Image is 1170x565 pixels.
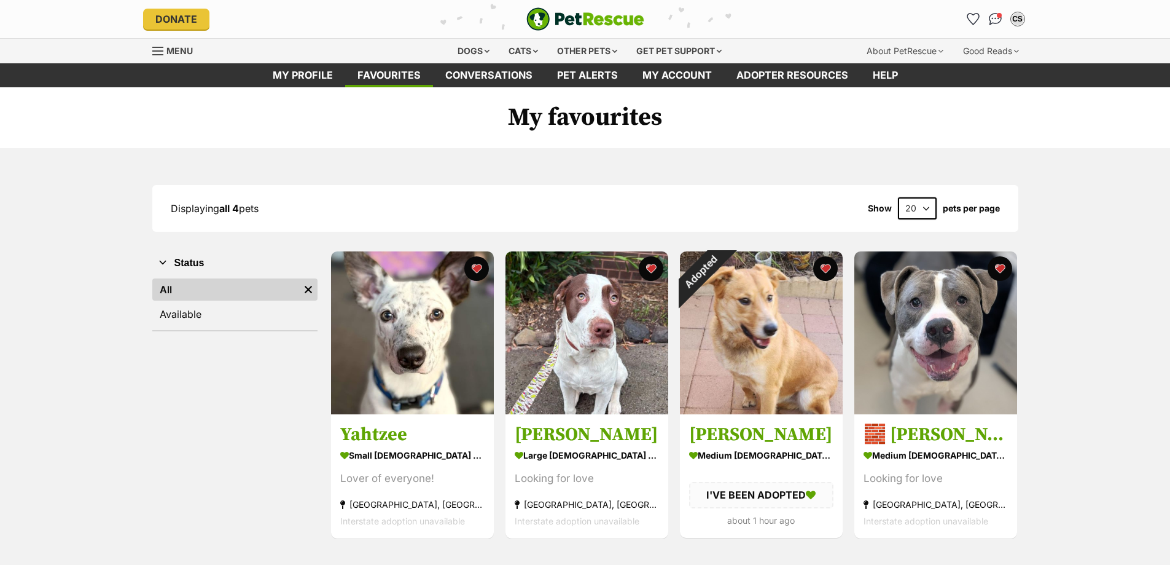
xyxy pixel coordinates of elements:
[152,39,201,61] a: Menu
[152,279,299,301] a: All
[630,63,724,87] a: My account
[988,256,1012,281] button: favourite
[858,39,952,63] div: About PetRescue
[526,7,644,31] a: PetRescue
[152,276,318,330] div: Status
[854,251,1017,414] img: 🧱 Mason 6377 🧱
[171,202,259,215] span: Displaying pets
[449,39,498,63] div: Dogs
[864,424,1008,447] h3: 🧱 [PERSON_NAME] 6377 🧱
[943,203,1000,213] label: pets per page
[864,497,1008,513] div: [GEOGRAPHIC_DATA], [GEOGRAPHIC_DATA]
[152,255,318,271] button: Status
[152,303,318,325] a: Available
[219,202,239,215] strong: all 4
[986,9,1005,29] a: Conversations
[340,471,485,488] div: Lover of everyone!
[864,447,1008,465] div: medium [DEMOGRAPHIC_DATA] Dog
[628,39,730,63] div: Get pet support
[505,251,668,414] img: Rajesh
[545,63,630,87] a: Pet alerts
[864,471,1008,488] div: Looking for love
[680,405,843,417] a: Adopted
[515,497,659,513] div: [GEOGRAPHIC_DATA], [GEOGRAPHIC_DATA]
[964,9,983,29] a: Favourites
[680,414,843,538] a: [PERSON_NAME] medium [DEMOGRAPHIC_DATA] Dog I'VE BEEN ADOPTED about 1 hour ago favourite
[964,9,1028,29] ul: Account quick links
[954,39,1028,63] div: Good Reads
[689,512,833,529] div: about 1 hour ago
[526,7,644,31] img: logo-e224e6f780fb5917bec1dbf3a21bbac754714ae5b6737aabdf751b685950b380.svg
[260,63,345,87] a: My profile
[515,424,659,447] h3: [PERSON_NAME]
[143,9,209,30] a: Donate
[299,279,318,301] a: Remove filter
[663,235,736,309] div: Adopted
[989,13,1002,25] img: chat-41dd97257d64d25036548639549fe6c8038ab92f7586957e7f3b1b290dea8141.svg
[340,447,485,465] div: small [DEMOGRAPHIC_DATA] Dog
[433,63,545,87] a: conversations
[340,516,465,527] span: Interstate adoption unavailable
[500,39,547,63] div: Cats
[331,251,494,414] img: Yahtzee
[548,39,626,63] div: Other pets
[166,45,193,56] span: Menu
[854,414,1017,539] a: 🧱 [PERSON_NAME] 6377 🧱 medium [DEMOGRAPHIC_DATA] Dog Looking for love [GEOGRAPHIC_DATA], [GEOGRAP...
[864,516,988,527] span: Interstate adoption unavailable
[813,256,838,281] button: favourite
[331,414,494,539] a: Yahtzee small [DEMOGRAPHIC_DATA] Dog Lover of everyone! [GEOGRAPHIC_DATA], [GEOGRAPHIC_DATA] Inte...
[515,447,659,465] div: large [DEMOGRAPHIC_DATA] Dog
[1008,9,1028,29] button: My account
[515,516,639,527] span: Interstate adoption unavailable
[868,203,892,213] span: Show
[680,251,843,414] img: Larry
[724,63,860,87] a: Adopter resources
[345,63,433,87] a: Favourites
[515,471,659,488] div: Looking for love
[1012,13,1024,25] div: CS
[505,414,668,539] a: [PERSON_NAME] large [DEMOGRAPHIC_DATA] Dog Looking for love [GEOGRAPHIC_DATA], [GEOGRAPHIC_DATA] ...
[340,497,485,513] div: [GEOGRAPHIC_DATA], [GEOGRAPHIC_DATA]
[340,424,485,447] h3: Yahtzee
[689,483,833,508] div: I'VE BEEN ADOPTED
[464,256,489,281] button: favourite
[689,424,833,447] h3: [PERSON_NAME]
[860,63,910,87] a: Help
[639,256,663,281] button: favourite
[689,447,833,465] div: medium [DEMOGRAPHIC_DATA] Dog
